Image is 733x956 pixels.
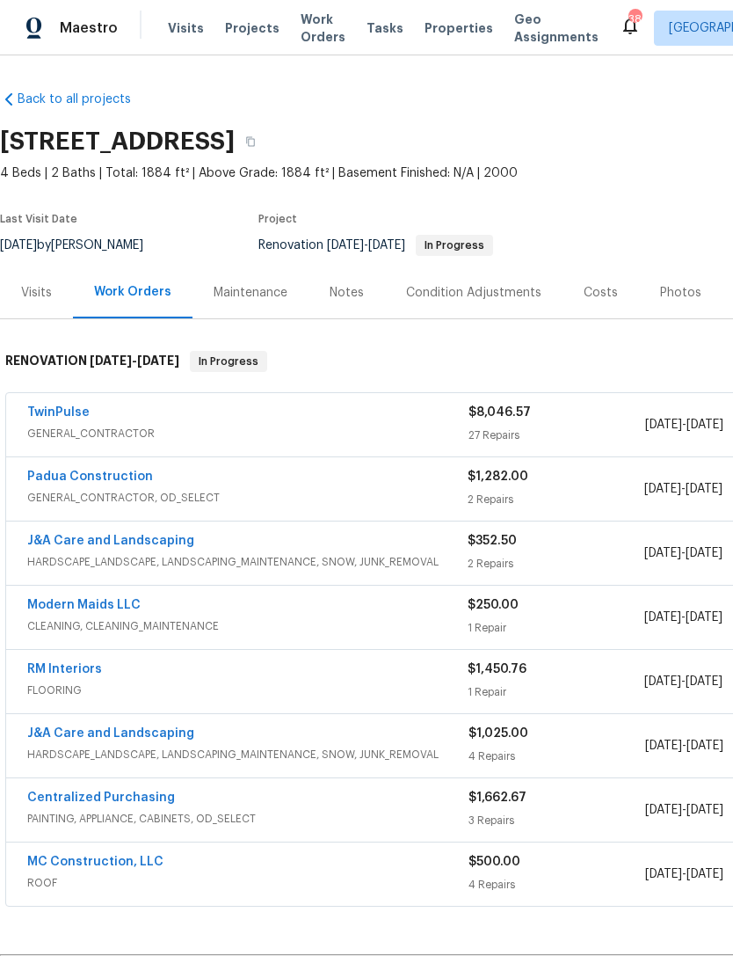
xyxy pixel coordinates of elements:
span: - [644,673,722,690]
span: Properties [425,19,493,37]
h6: RENOVATION [5,351,179,372]
span: Renovation [258,239,493,252]
span: - [644,480,722,498]
span: $500.00 [468,856,520,868]
span: [DATE] [686,547,722,559]
span: [DATE] [368,239,405,252]
span: $1,025.00 [468,727,528,740]
span: [DATE] [686,419,723,431]
div: 38 [628,11,641,28]
span: Tasks [366,22,403,34]
div: 1 Repair [468,619,643,637]
a: J&A Care and Landscaping [27,727,194,740]
span: PAINTING, APPLIANCE, CABINETS, OD_SELECT [27,810,468,828]
a: J&A Care and Landscaping [27,535,194,547]
div: 3 Repairs [468,812,645,829]
span: [DATE] [686,611,722,624]
span: - [644,609,722,626]
span: - [645,737,723,755]
span: In Progress [417,240,491,251]
div: Costs [584,284,618,302]
span: [DATE] [90,354,132,367]
span: Work Orders [301,11,345,46]
a: MC Construction, LLC [27,856,163,868]
div: Condition Adjustments [406,284,541,302]
span: GENERAL_CONTRACTOR, OD_SELECT [27,489,468,507]
div: Notes [330,284,364,302]
span: [DATE] [644,547,681,559]
a: Modern Maids LLC [27,599,141,611]
span: FLOORING [27,682,468,699]
span: - [644,544,722,562]
span: [DATE] [327,239,364,252]
div: Maintenance [214,284,287,302]
span: [DATE] [644,483,681,495]
a: RM Interiors [27,663,102,675]
span: [DATE] [644,675,681,688]
div: 1 Repair [468,683,643,701]
span: [DATE] [686,804,723,816]
span: $352.50 [468,535,517,547]
span: $1,662.67 [468,792,526,804]
span: CLEANING, CLEANING_MAINTENANCE [27,617,468,635]
span: [DATE] [686,675,722,688]
span: Project [258,214,297,224]
div: Work Orders [94,283,171,301]
span: [DATE] [645,868,682,880]
div: Visits [21,284,52,302]
span: [DATE] [686,483,722,495]
div: 2 Repairs [468,555,643,573]
span: - [645,801,723,819]
span: [DATE] [137,354,179,367]
span: [DATE] [645,419,682,431]
span: Visits [168,19,204,37]
a: Centralized Purchasing [27,792,175,804]
span: [DATE] [686,868,723,880]
span: In Progress [192,353,265,370]
span: [DATE] [645,804,682,816]
span: - [327,239,405,252]
span: $8,046.57 [468,406,531,419]
span: $1,282.00 [468,471,528,483]
div: 27 Repairs [468,427,645,444]
div: Photos [660,284,701,302]
button: Copy Address [235,126,266,157]
span: HARDSCAPE_LANDSCAPE, LANDSCAPING_MAINTENANCE, SNOW, JUNK_REMOVAL [27,746,468,763]
span: - [645,865,723,883]
div: 4 Repairs [468,876,645,894]
span: $1,450.76 [468,663,526,675]
span: $250.00 [468,599,519,611]
span: [DATE] [686,740,723,752]
span: ROOF [27,874,468,892]
a: TwinPulse [27,406,90,419]
span: GENERAL_CONTRACTOR [27,425,468,442]
div: 4 Repairs [468,748,645,765]
span: - [645,416,723,434]
span: Projects [225,19,279,37]
span: [DATE] [645,740,682,752]
span: HARDSCAPE_LANDSCAPE, LANDSCAPING_MAINTENANCE, SNOW, JUNK_REMOVAL [27,553,468,571]
span: [DATE] [644,611,681,624]
span: - [90,354,179,367]
span: Maestro [60,19,118,37]
div: 2 Repairs [468,491,643,508]
span: Geo Assignments [514,11,599,46]
a: Padua Construction [27,471,153,483]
